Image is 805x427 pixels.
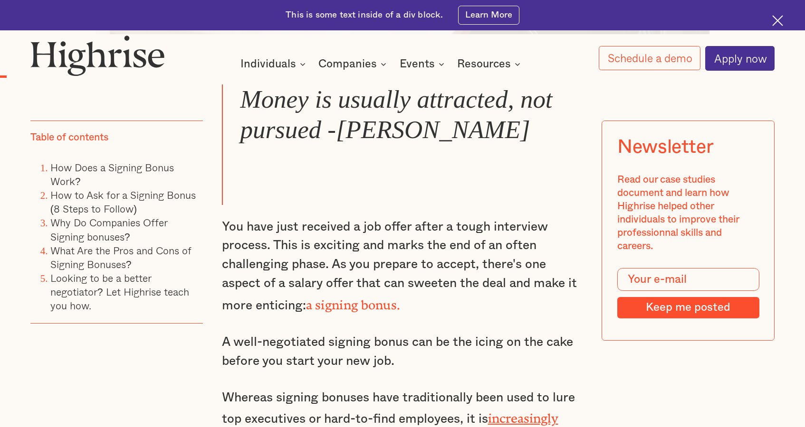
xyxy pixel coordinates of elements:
[240,85,553,143] em: Money is usually attracted, not pursued -[PERSON_NAME]
[50,214,167,244] a: Why Do Companies Offer Signing bonuses?
[617,268,759,291] input: Your e-mail
[400,58,435,70] div: Events
[458,6,519,25] a: Learn More
[30,131,108,144] div: Table of contents
[705,46,775,71] a: Apply now
[599,46,700,70] a: Schedule a demo
[617,268,759,318] form: Modal Form
[306,298,401,306] strong: a signing bonus.
[617,136,713,158] div: Newsletter
[50,270,189,313] a: Looking to be a better negotiator? Let Highrise teach you how.
[457,58,523,70] div: Resources
[240,58,308,70] div: Individuals
[772,15,783,26] img: Cross icon
[617,173,759,253] div: Read our case studies document and learn how Highrise helped other individuals to improve their p...
[457,58,511,70] div: Resources
[222,218,584,316] p: You have just received a job offer after a tough interview process. This is exciting and marks th...
[50,187,196,216] a: How to Ask for a Signing Bonus (8 Steps to Follow)
[400,58,447,70] div: Events
[30,35,165,76] img: Highrise logo
[318,58,389,70] div: Companies
[222,333,584,371] p: A well-negotiated signing bonus can be the icing on the cake before you start your new job.
[50,159,174,189] a: How Does a Signing Bonus Work?
[286,9,443,21] div: This is some text inside of a div block.
[318,58,377,70] div: Companies
[617,297,759,318] input: Keep me posted
[50,242,192,272] a: What Are the Pros and Cons of Signing Bonuses?
[240,58,296,70] div: Individuals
